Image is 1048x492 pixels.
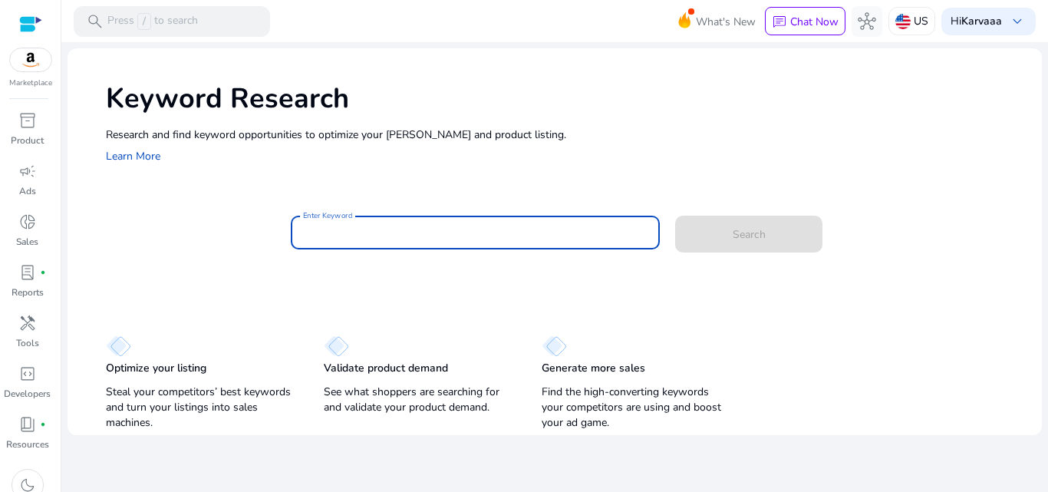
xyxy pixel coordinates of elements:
[858,12,876,31] span: hub
[18,162,37,180] span: campaign
[951,16,1002,27] p: Hi
[324,335,349,357] img: diamond.svg
[696,8,756,35] span: What's New
[19,184,36,198] p: Ads
[11,134,44,147] p: Product
[106,335,131,357] img: diamond.svg
[914,8,928,35] p: US
[765,7,845,36] button: chatChat Now
[106,385,293,431] p: Steal your competitors’ best keywords and turn your listings into sales machines.
[18,415,37,434] span: book_4
[16,235,38,249] p: Sales
[40,421,46,428] span: fiber_manual_record
[1008,12,1027,31] span: keyboard_arrow_down
[6,438,49,451] p: Resources
[4,387,51,401] p: Developers
[852,6,882,37] button: hub
[18,365,37,383] span: code_blocks
[542,335,567,357] img: diamond.svg
[324,385,511,415] p: See what shoppers are searching for and validate your product demand.
[961,14,1002,28] b: Karvaaa
[12,286,44,299] p: Reports
[40,269,46,276] span: fiber_manual_record
[542,361,645,376] p: Generate more sales
[137,13,151,30] span: /
[86,12,104,31] span: search
[107,13,198,30] p: Press to search
[303,210,352,221] mat-label: Enter Keyword
[18,111,37,130] span: inventory_2
[16,336,39,350] p: Tools
[9,78,52,89] p: Marketplace
[772,15,787,30] span: chat
[324,361,448,376] p: Validate product demand
[106,82,1027,115] h1: Keyword Research
[10,48,51,71] img: amazon.svg
[790,15,839,29] p: Chat Now
[106,127,1027,143] p: Research and find keyword opportunities to optimize your [PERSON_NAME] and product listing.
[18,314,37,332] span: handyman
[18,263,37,282] span: lab_profile
[18,213,37,231] span: donut_small
[542,385,729,431] p: Find the high-converting keywords your competitors are using and boost your ad game.
[106,361,206,376] p: Optimize your listing
[106,149,160,163] a: Learn More
[895,14,911,29] img: us.svg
